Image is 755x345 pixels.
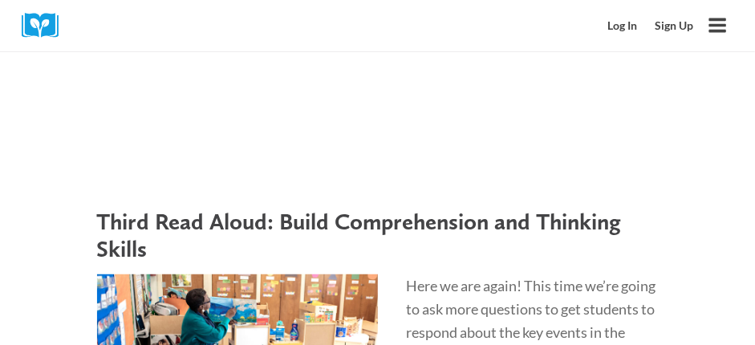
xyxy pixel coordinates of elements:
[22,13,70,38] img: Cox Campus
[702,10,733,41] button: Open menu
[599,11,647,41] a: Log In
[97,208,659,263] h3: Third Read Aloud: Build Comprehension and Thinking Skills
[599,11,702,41] nav: Secondary Mobile Navigation
[646,11,702,41] a: Sign Up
